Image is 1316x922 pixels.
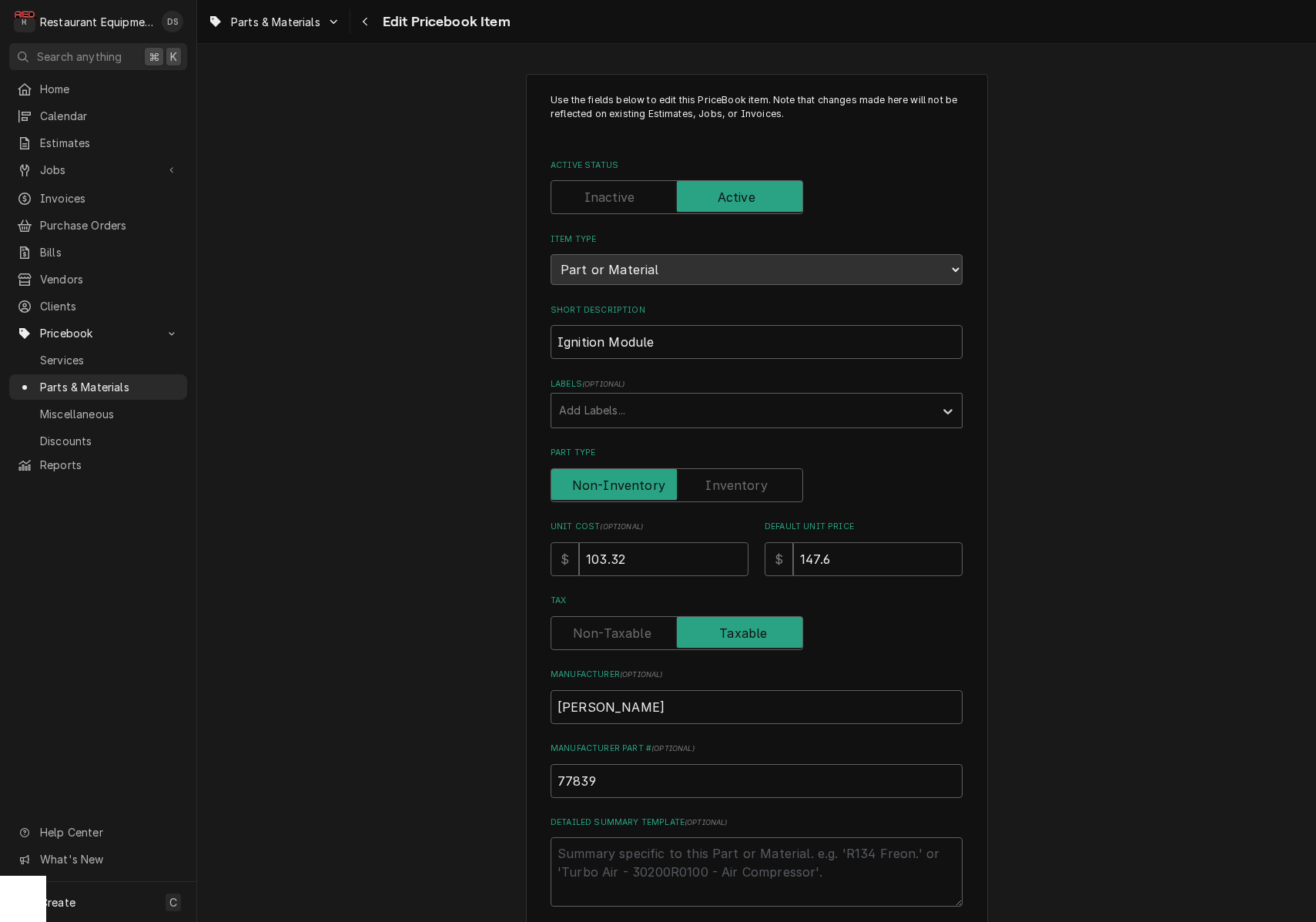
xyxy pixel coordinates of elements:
div: Short Description [551,304,963,359]
div: $ [551,542,579,576]
span: Search anything [37,49,122,65]
a: Calendar [9,103,187,129]
a: Miscellaneous [9,401,187,427]
span: Miscellaneous [40,406,179,422]
div: R [14,11,35,32]
div: Item Type [551,233,963,285]
div: Detailed Summary Template [551,816,963,907]
input: Name used to describe this Part or Material [551,325,963,359]
span: Reports [40,457,179,473]
div: Part Type [551,447,963,501]
a: Go to Parts & Materials [202,9,347,35]
span: Help Center [40,824,178,840]
label: Detailed Summary Template [551,816,963,829]
div: Labels [551,378,963,428]
span: Services [40,352,179,368]
a: Invoices [9,186,187,211]
span: Create [40,896,75,909]
a: Vendors [9,267,187,292]
span: C [169,894,177,910]
div: Restaurant Equipment Diagnostics [40,14,153,30]
span: Home [40,81,179,97]
label: Tax [551,595,963,607]
span: ( optional ) [651,744,695,753]
p: Use the fields below to edit this PriceBook item. Note that changes made here will not be reflect... [551,93,963,136]
label: Manufacturer [551,669,963,681]
span: Vendors [40,271,179,287]
a: Estimates [9,130,187,156]
div: Default Unit Price [765,521,963,575]
div: Manufacturer [551,669,963,723]
span: Edit Pricebook Item [378,12,511,32]
span: Purchase Orders [40,217,179,233]
a: Parts & Materials [9,374,187,400]
label: Active Status [551,159,963,172]
div: $ [765,542,793,576]
span: ( optional ) [582,380,625,388]
span: Jobs [40,162,156,178]
div: Active Status [551,159,963,214]
a: Home [9,76,187,102]
div: Tax [551,595,963,649]
a: Go to Pricebook [9,320,187,346]
a: Services [9,347,187,373]
a: Clients [9,293,187,319]
a: Go to What's New [9,847,187,872]
span: ( optional ) [600,522,643,531]
span: Invoices [40,190,179,206]
div: Manufacturer Part # [551,743,963,797]
span: Parts & Materials [40,379,179,395]
span: Calendar [40,108,179,124]
label: Short Description [551,304,963,317]
label: Part Type [551,447,963,459]
div: Restaurant Equipment Diagnostics's Avatar [14,11,35,32]
button: Search anything⌘K [9,43,187,70]
div: Derek Stewart's Avatar [162,11,183,32]
label: Default Unit Price [765,521,963,533]
a: Reports [9,452,187,478]
span: ( optional ) [685,818,728,826]
label: Item Type [551,233,963,246]
span: K [170,49,177,65]
a: Discounts [9,428,187,454]
span: ⌘ [149,49,159,65]
span: What's New [40,851,178,867]
label: Unit Cost [551,521,748,533]
button: Navigate back [353,9,378,34]
span: Clients [40,298,179,314]
label: Manufacturer Part # [551,743,963,755]
a: Go to Jobs [9,157,187,183]
span: Pricebook [40,325,156,341]
a: Go to Help Center [9,820,187,845]
span: Discounts [40,433,179,449]
label: Labels [551,378,963,391]
span: Parts & Materials [231,14,320,30]
div: DS [162,11,183,32]
span: Bills [40,244,179,260]
span: ( optional ) [620,670,663,679]
a: Purchase Orders [9,213,187,238]
span: Estimates [40,135,179,151]
div: Unit Cost [551,521,748,575]
a: Bills [9,240,187,265]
